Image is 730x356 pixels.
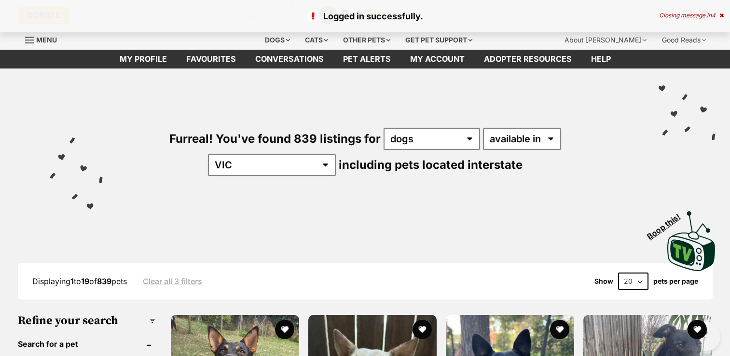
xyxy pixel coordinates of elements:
a: Help [581,50,620,68]
a: Pet alerts [333,50,400,68]
img: PetRescue TV logo [667,211,716,271]
span: Displaying to of pets [32,276,127,286]
strong: 19 [81,276,89,286]
button: favourite [275,320,294,339]
div: Good Reads [655,30,713,50]
label: pets per page [653,277,698,285]
a: Adopter resources [474,50,581,68]
a: conversations [246,50,333,68]
div: Cats [298,30,335,50]
span: 4 [712,12,716,19]
a: Menu [25,30,64,48]
h3: Refine your search [18,314,155,328]
header: Search for a pet [18,340,155,348]
div: About [PERSON_NAME] [558,30,653,50]
a: Favourites [177,50,246,68]
span: including pets located interstate [339,158,523,172]
span: Show [594,277,613,285]
a: Clear all 3 filters [143,277,202,286]
span: Menu [36,36,57,44]
iframe: Help Scout Beacon - Open [670,322,720,351]
p: Logged in successfully. [10,10,720,23]
button: favourite [413,320,432,339]
strong: 1 [70,276,74,286]
button: favourite [688,320,707,339]
button: favourite [550,320,569,339]
div: Get pet support [399,30,479,50]
a: My account [400,50,474,68]
div: Other pets [336,30,397,50]
strong: 839 [97,276,111,286]
a: Boop this! [667,203,716,273]
span: Furreal! You've found 839 listings for [169,132,381,146]
div: Dogs [258,30,297,50]
span: Boop this! [646,206,690,241]
a: My profile [110,50,177,68]
div: Closing message in [659,12,724,19]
